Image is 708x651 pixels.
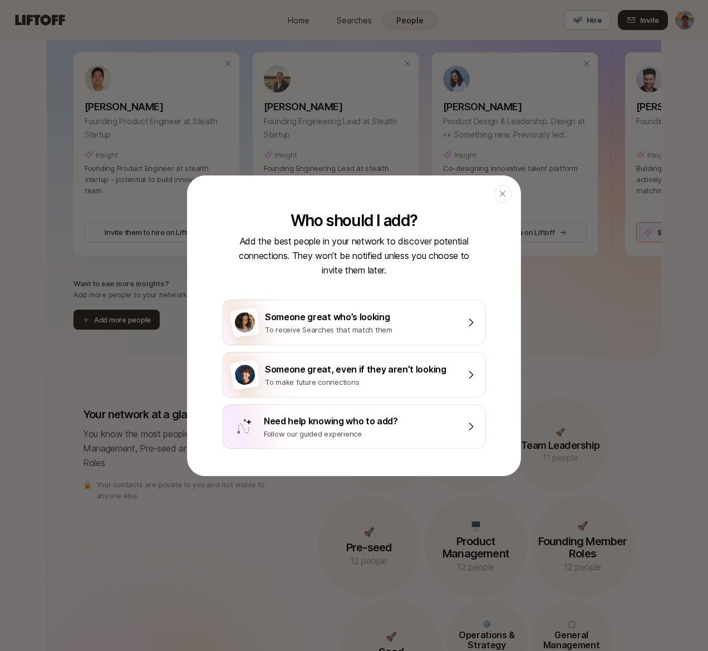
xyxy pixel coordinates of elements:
[291,212,417,229] p: Who should I add?
[265,324,459,335] p: To receive Searches that match them
[265,310,459,324] p: Someone great who’s looking
[265,362,459,376] p: Someone great, even if they aren’t looking
[264,414,459,428] p: Need help knowing who to add?
[234,311,257,334] img: woman-with-black-hair.jpg
[234,363,257,386] img: man-with-curly-hair.png
[265,376,459,388] p: To make future connections
[232,234,476,277] p: Add the best people in your network to discover potential connections. They won’t be notified unl...
[264,428,459,439] p: Follow our guided experience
